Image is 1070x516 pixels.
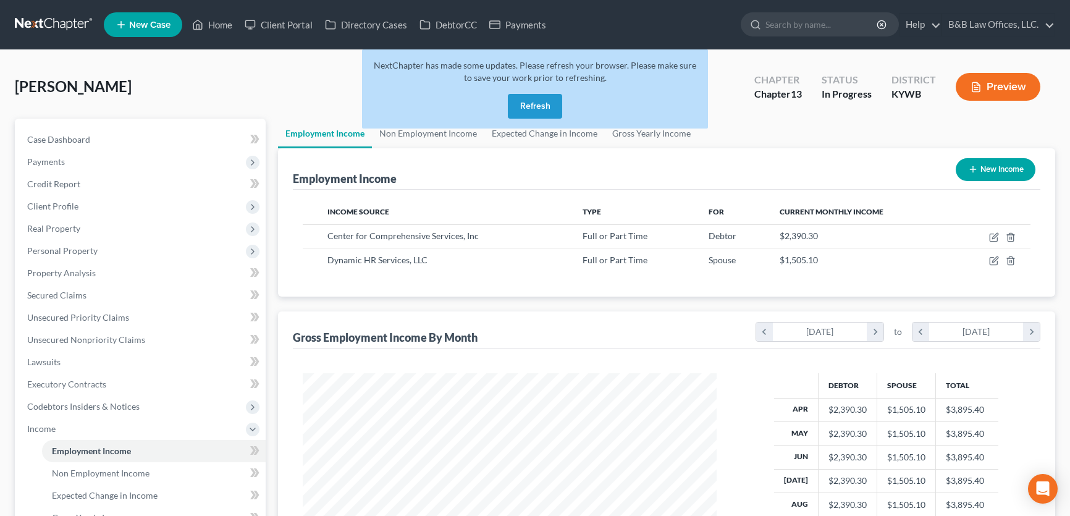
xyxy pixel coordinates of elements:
[27,423,56,434] span: Income
[780,207,883,216] span: Current Monthly Income
[1023,323,1040,341] i: chevron_right
[583,207,601,216] span: Type
[935,421,998,445] td: $3,895.40
[42,462,266,484] a: Non Employment Income
[293,330,478,345] div: Gross Employment Income By Month
[774,469,819,493] th: [DATE]
[17,284,266,307] a: Secured Claims
[774,398,819,421] th: Apr
[293,171,397,186] div: Employment Income
[773,323,867,341] div: [DATE]
[894,326,902,338] span: to
[17,129,266,151] a: Case Dashboard
[508,94,562,119] button: Refresh
[709,207,724,216] span: For
[374,60,696,83] span: NextChapter has made some updates. Please refresh your browser. Please make sure to save your wor...
[867,323,883,341] i: chevron_right
[935,373,998,398] th: Total
[935,398,998,421] td: $3,895.40
[791,88,802,99] span: 13
[27,357,61,367] span: Lawsuits
[27,156,65,167] span: Payments
[413,14,483,36] a: DebtorCC
[238,14,319,36] a: Client Portal
[891,73,936,87] div: District
[828,428,867,440] div: $2,390.30
[17,373,266,395] a: Executory Contracts
[27,290,86,300] span: Secured Claims
[42,440,266,462] a: Employment Income
[327,231,479,241] span: Center for Comprehensive Services, Inc
[774,421,819,445] th: May
[822,73,872,87] div: Status
[765,13,878,36] input: Search by name...
[774,446,819,469] th: Jun
[1028,474,1058,504] div: Open Intercom Messenger
[27,245,98,256] span: Personal Property
[17,307,266,329] a: Unsecured Priority Claims
[754,87,802,101] div: Chapter
[912,323,929,341] i: chevron_left
[709,255,736,265] span: Spouse
[828,404,867,416] div: $2,390.30
[822,87,872,101] div: In Progress
[186,14,238,36] a: Home
[319,14,413,36] a: Directory Cases
[887,475,925,487] div: $1,505.10
[756,323,773,341] i: chevron_left
[278,119,372,148] a: Employment Income
[27,379,106,389] span: Executory Contracts
[17,351,266,373] a: Lawsuits
[887,451,925,463] div: $1,505.10
[27,223,80,234] span: Real Property
[583,255,647,265] span: Full or Part Time
[956,73,1040,101] button: Preview
[27,312,129,323] span: Unsecured Priority Claims
[828,451,867,463] div: $2,390.30
[15,77,132,95] span: [PERSON_NAME]
[709,231,736,241] span: Debtor
[27,334,145,345] span: Unsecured Nonpriority Claims
[17,173,266,195] a: Credit Report
[27,179,80,189] span: Credit Report
[891,87,936,101] div: KYWB
[956,158,1035,181] button: New Income
[877,373,935,398] th: Spouse
[27,268,96,278] span: Property Analysis
[887,404,925,416] div: $1,505.10
[887,499,925,511] div: $1,505.10
[828,475,867,487] div: $2,390.30
[129,20,171,30] span: New Case
[17,262,266,284] a: Property Analysis
[583,231,647,241] span: Full or Part Time
[17,329,266,351] a: Unsecured Nonpriority Claims
[52,490,158,501] span: Expected Change in Income
[828,499,867,511] div: $2,390.30
[818,373,877,398] th: Debtor
[27,401,140,412] span: Codebtors Insiders & Notices
[899,14,941,36] a: Help
[754,73,802,87] div: Chapter
[52,446,131,456] span: Employment Income
[935,469,998,493] td: $3,895.40
[780,231,818,241] span: $2,390.30
[780,255,818,265] span: $1,505.10
[27,201,78,211] span: Client Profile
[929,323,1024,341] div: [DATE]
[52,468,150,478] span: Non Employment Income
[942,14,1055,36] a: B&B Law Offices, LLC.
[935,446,998,469] td: $3,895.40
[887,428,925,440] div: $1,505.10
[327,207,389,216] span: Income Source
[483,14,552,36] a: Payments
[27,134,90,145] span: Case Dashboard
[327,255,428,265] span: Dynamic HR Services, LLC
[42,484,266,507] a: Expected Change in Income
